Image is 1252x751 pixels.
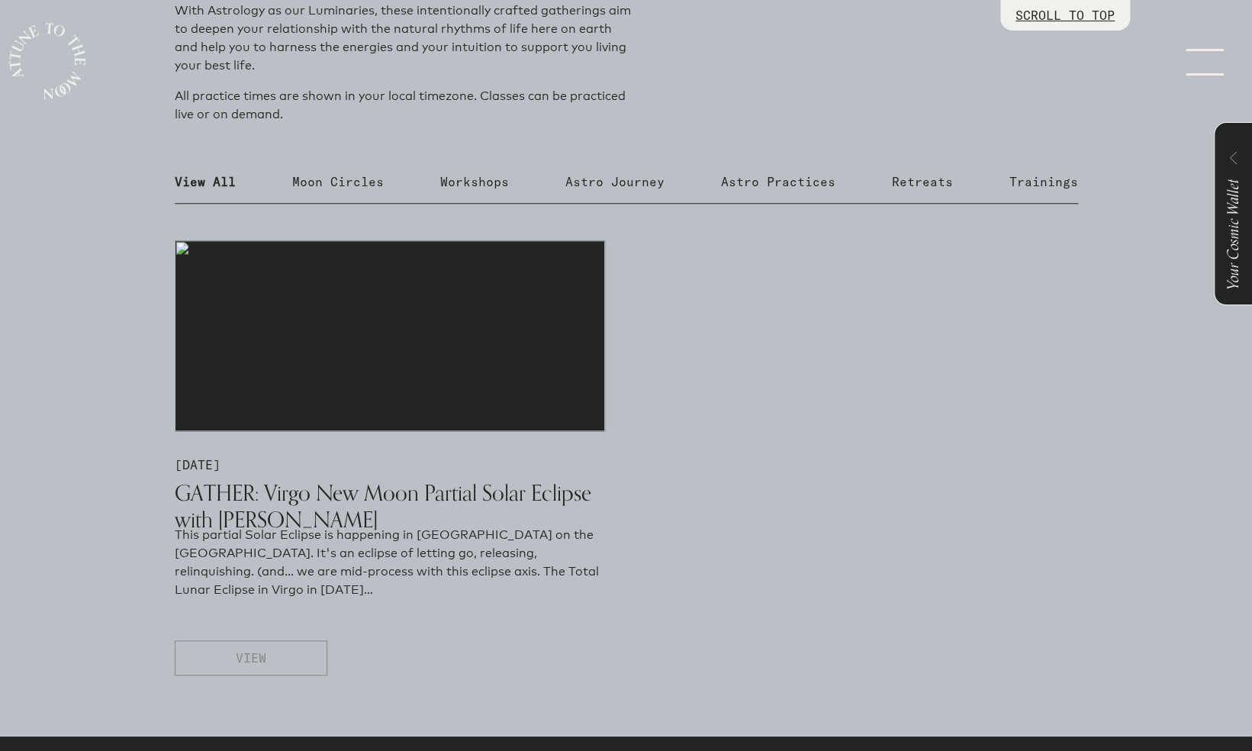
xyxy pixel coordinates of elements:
p: SCROLL TO TOP [1015,6,1115,24]
p: Trainings [1009,172,1078,191]
p: All practice times are shown in your local timezone. Classes can be practiced live or on demand. [175,87,632,124]
p: Moon Circles [292,172,384,191]
p: [DATE] [175,456,605,474]
p: With Astrology as our Luminaries, these intentionally crafted gatherings aim to deepen your relat... [175,2,632,75]
p: Astro Journey [565,172,665,191]
p: View All [175,172,236,191]
span: This partial Solar Eclipse is happening in Virgo on the South Node. It's an eclipse of letting go... [175,527,599,597]
span: VIEW [236,649,266,667]
img: medias%2F68TdnYKDlPUA9N16a5wm [175,240,605,431]
p: Workshops [440,172,509,191]
span: GATHER: Virgo New Moon Partial Solar Eclipse with Jana [175,479,591,533]
p: Retreats [892,172,953,191]
button: VIEW [175,640,327,675]
p: Astro Practices [721,172,835,191]
span: Your Cosmic Wallet [1221,179,1246,290]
